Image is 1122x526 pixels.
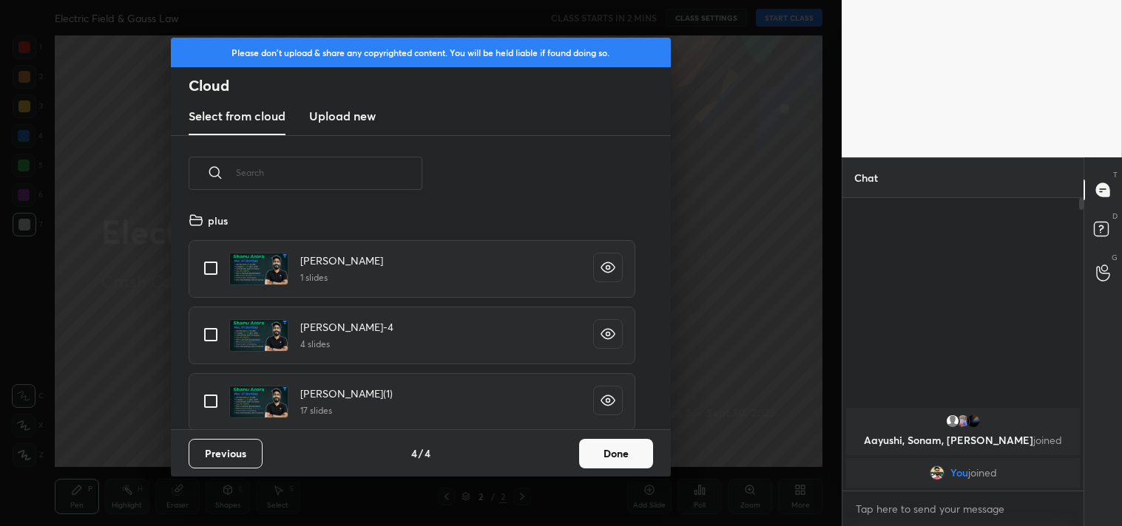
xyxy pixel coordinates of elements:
div: grid [171,207,653,430]
h5: 4 slides [300,338,393,351]
span: joined [1033,433,1062,447]
h4: [PERSON_NAME] [300,253,383,268]
img: 170625990725YAY1.pdf [229,386,288,418]
h3: Select from cloud [189,107,285,125]
div: grid [842,405,1084,491]
input: Search [236,141,422,204]
h3: Upload new [309,107,376,125]
p: Chat [842,158,890,197]
p: Aayushi, Sonam, [PERSON_NAME] [855,434,1071,446]
h5: 17 slides [300,404,393,417]
img: cb0dd99693cd475aa94d1a2d7d3f5a41.jpg [966,414,981,428]
h4: [PERSON_NAME](1) [300,386,393,401]
h4: [PERSON_NAME]-4 [300,319,393,335]
h5: 1 slides [300,271,383,284]
img: f7bd9bf0533e44e79a3867f505f4f399.jpg [956,414,970,428]
p: T [1113,169,1118,180]
p: D [1112,211,1118,222]
img: default.png [945,414,960,428]
div: Please don't upload & share any copyrighted content. You will be held liable if found doing so. [171,38,671,67]
h4: 4 [425,445,430,461]
h4: 4 [411,445,417,461]
img: 170400434874669M.pdf [229,253,288,285]
span: joined [967,467,996,479]
button: Previous [189,439,263,468]
img: 1705722408W0FME8.pdf [229,319,288,352]
button: Done [579,439,653,468]
h2: Cloud [189,76,671,95]
span: You [950,467,967,479]
h4: plus [208,213,228,228]
h4: / [419,445,423,461]
img: f94f666b75404537a3dc3abc1e0511f3.jpg [929,465,944,480]
p: G [1112,252,1118,263]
